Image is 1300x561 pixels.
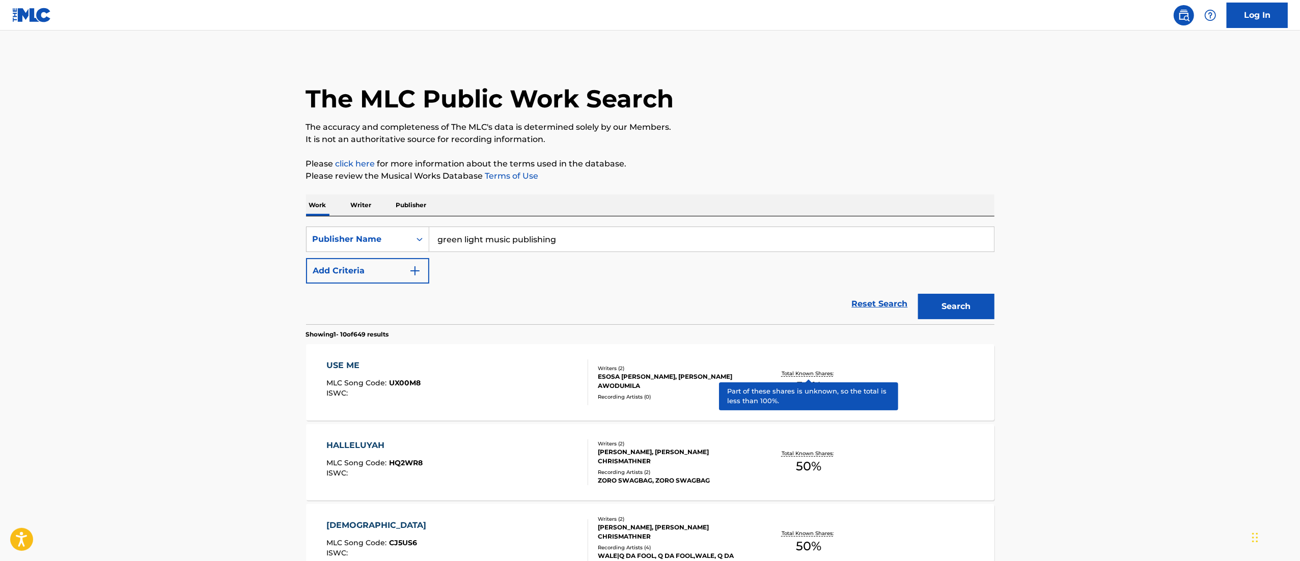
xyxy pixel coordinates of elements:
[306,227,994,324] form: Search Form
[782,370,836,377] p: Total Known Shares:
[847,293,913,315] a: Reset Search
[1174,5,1194,25] a: Public Search
[598,523,752,541] div: [PERSON_NAME], [PERSON_NAME] CHRISMATHNER
[598,440,752,447] div: Writers ( 2 )
[306,133,994,146] p: It is not an authoritative source for recording information.
[409,265,421,277] img: 9d2ae6d4665cec9f34b9.svg
[796,377,821,396] span: 50 %
[782,529,836,537] p: Total Known Shares:
[1252,522,1258,553] div: Drag
[796,457,821,475] span: 50 %
[336,159,375,169] a: click here
[306,158,994,170] p: Please for more information about the terms used in the database.
[393,194,430,216] p: Publisher
[598,515,752,523] div: Writers ( 2 )
[326,538,389,547] span: MLC Song Code :
[598,372,752,390] div: ESOSA [PERSON_NAME], [PERSON_NAME] AWODUMILA
[306,121,994,133] p: The accuracy and completeness of The MLC's data is determined solely by our Members.
[348,194,375,216] p: Writer
[306,258,429,284] button: Add Criteria
[1178,9,1190,21] img: search
[483,171,539,181] a: Terms of Use
[389,378,421,387] span: UX00M8
[306,170,994,182] p: Please review the Musical Works Database
[326,388,350,398] span: ISWC :
[326,519,431,531] div: [DEMOGRAPHIC_DATA]
[313,233,404,245] div: Publisher Name
[1249,512,1300,561] iframe: Chat Widget
[389,538,417,547] span: CJ5US6
[598,447,752,466] div: [PERSON_NAME], [PERSON_NAME] CHRISMATHNER
[12,8,51,22] img: MLC Logo
[1200,5,1221,25] div: Help
[326,359,421,372] div: USE ME
[306,194,329,216] p: Work
[598,364,752,372] div: Writers ( 2 )
[598,393,752,401] div: Recording Artists ( 0 )
[598,468,752,476] div: Recording Artists ( 2 )
[326,468,350,478] span: ISWC :
[326,439,423,452] div: HALLELUYAH
[1227,3,1288,28] a: Log In
[326,548,350,557] span: ISWC :
[782,450,836,457] p: Total Known Shares:
[306,344,994,420] a: USE MEMLC Song Code:UX00M8ISWC:Writers (2)ESOSA [PERSON_NAME], [PERSON_NAME] AWODUMILARecording A...
[796,537,821,555] span: 50 %
[918,294,994,319] button: Search
[306,424,994,500] a: HALLELUYAHMLC Song Code:HQ2WR8ISWC:Writers (2)[PERSON_NAME], [PERSON_NAME] CHRISMATHNERRecording ...
[326,378,389,387] span: MLC Song Code :
[306,330,389,339] p: Showing 1 - 10 of 649 results
[598,544,752,551] div: Recording Artists ( 4 )
[598,476,752,485] div: ZORO SWAGBAG, ZORO SWAGBAG
[1204,9,1216,21] img: help
[306,83,674,114] h1: The MLC Public Work Search
[389,458,423,467] span: HQ2WR8
[326,458,389,467] span: MLC Song Code :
